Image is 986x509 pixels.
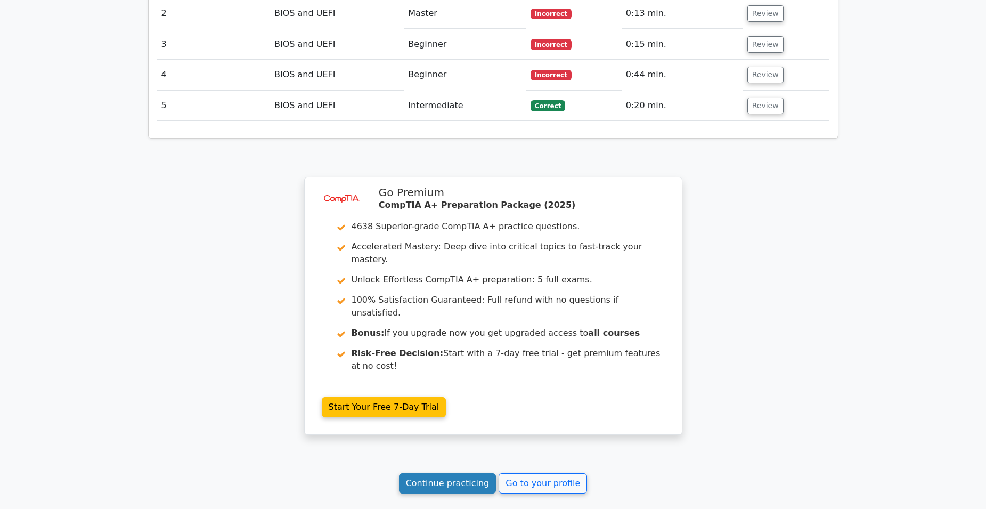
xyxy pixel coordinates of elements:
[270,29,404,60] td: BIOS and UEFI
[270,60,404,90] td: BIOS and UEFI
[622,60,743,90] td: 0:44 min.
[531,39,572,50] span: Incorrect
[622,29,743,60] td: 0:15 min.
[531,100,565,111] span: Correct
[404,60,526,90] td: Beginner
[622,91,743,121] td: 0:20 min.
[404,91,526,121] td: Intermediate
[499,473,587,494] a: Go to your profile
[157,60,270,90] td: 4
[157,29,270,60] td: 3
[747,5,784,22] button: Review
[747,36,784,53] button: Review
[404,29,526,60] td: Beginner
[531,70,572,80] span: Incorrect
[157,91,270,121] td: 5
[399,473,496,494] a: Continue practicing
[322,397,446,417] a: Start Your Free 7-Day Trial
[747,98,784,114] button: Review
[531,9,572,19] span: Incorrect
[270,91,404,121] td: BIOS and UEFI
[747,67,784,83] button: Review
